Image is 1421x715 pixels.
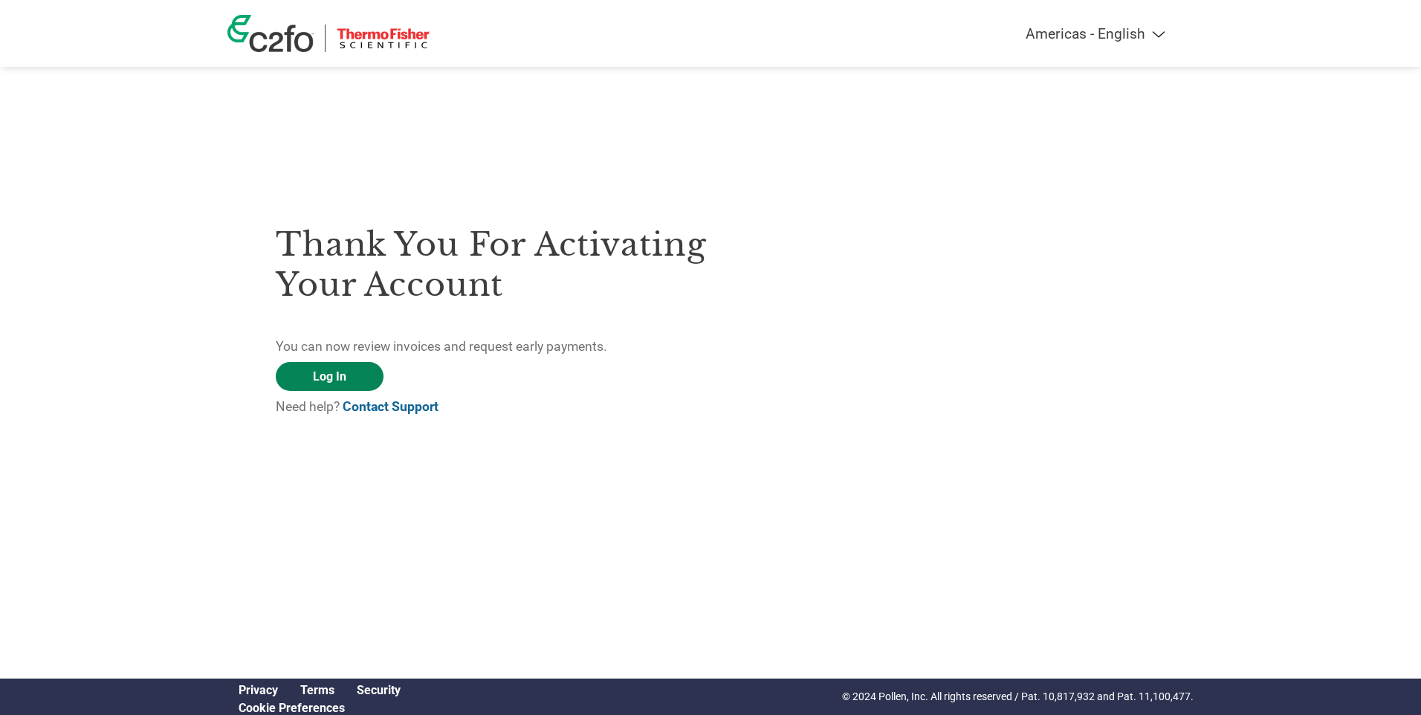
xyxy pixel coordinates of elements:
a: Contact Support [343,399,438,414]
img: c2fo logo [227,15,314,52]
a: Security [357,683,401,697]
div: Open Cookie Preferences Modal [227,701,412,715]
a: Privacy [239,683,278,697]
a: Log In [276,362,383,391]
a: Cookie Preferences, opens a dedicated popup modal window [239,701,345,715]
p: © 2024 Pollen, Inc. All rights reserved / Pat. 10,817,932 and Pat. 11,100,477. [842,689,1194,705]
p: Need help? [276,397,710,416]
a: Terms [300,683,334,697]
img: Thermo Fisher Scientific [337,25,430,52]
h3: Thank you for activating your account [276,224,710,305]
p: You can now review invoices and request early payments. [276,337,710,356]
